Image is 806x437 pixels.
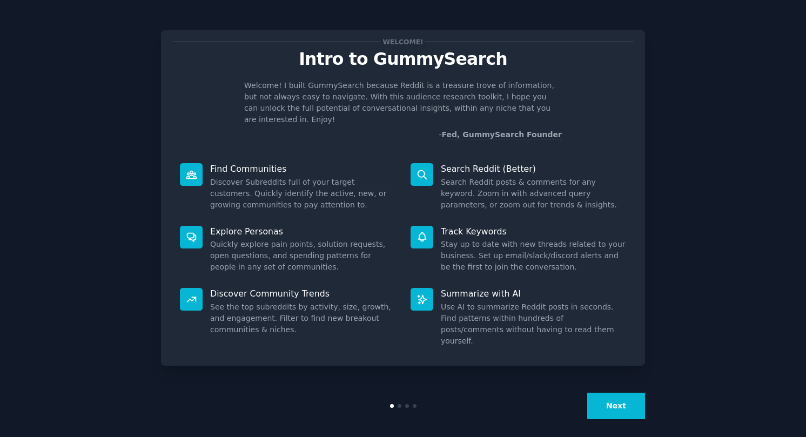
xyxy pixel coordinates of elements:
p: Track Keywords [441,226,626,237]
p: Discover Community Trends [210,288,395,299]
p: Search Reddit (Better) [441,163,626,174]
p: Explore Personas [210,226,395,237]
p: Summarize with AI [441,288,626,299]
span: Welcome! [381,36,425,48]
p: Welcome! I built GummySearch because Reddit is a treasure trove of information, but not always ea... [244,80,562,125]
div: - [439,129,562,140]
dd: Stay up to date with new threads related to your business. Set up email/slack/discord alerts and ... [441,239,626,273]
button: Next [587,393,645,419]
dd: Use AI to summarize Reddit posts in seconds. Find patterns within hundreds of posts/comments with... [441,301,626,347]
dd: Discover Subreddits full of your target customers. Quickly identify the active, new, or growing c... [210,177,395,211]
p: Find Communities [210,163,395,174]
dd: Search Reddit posts & comments for any keyword. Zoom in with advanced query parameters, or zoom o... [441,177,626,211]
dd: Quickly explore pain points, solution requests, open questions, and spending patterns for people ... [210,239,395,273]
p: Intro to GummySearch [172,50,634,69]
dd: See the top subreddits by activity, size, growth, and engagement. Filter to find new breakout com... [210,301,395,335]
a: Fed, GummySearch Founder [441,130,562,139]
